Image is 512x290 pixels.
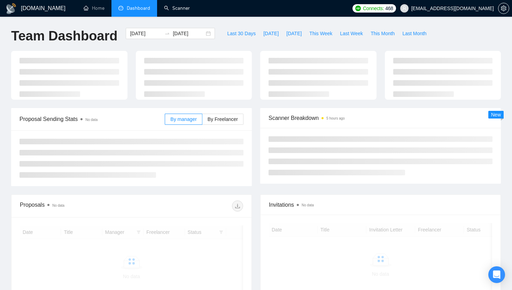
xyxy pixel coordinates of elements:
[326,116,345,120] time: 5 hours ago
[363,5,384,12] span: Connects:
[336,28,367,39] button: Last Week
[367,28,398,39] button: This Month
[355,6,361,11] img: upwork-logo.png
[170,116,196,122] span: By manager
[269,114,492,122] span: Scanner Breakdown
[398,28,430,39] button: Last Month
[20,115,165,123] span: Proposal Sending Stats
[208,116,238,122] span: By Freelancer
[227,30,256,37] span: Last 30 Days
[402,30,426,37] span: Last Month
[85,118,98,122] span: No data
[302,203,314,207] span: No data
[259,28,282,39] button: [DATE]
[127,5,150,11] span: Dashboard
[223,28,259,39] button: Last 30 Days
[173,30,204,37] input: End date
[402,6,407,11] span: user
[118,6,123,10] span: dashboard
[164,5,190,11] a: searchScanner
[164,31,170,36] span: to
[164,31,170,36] span: swap-right
[263,30,279,37] span: [DATE]
[282,28,305,39] button: [DATE]
[130,30,162,37] input: Start date
[269,200,492,209] span: Invitations
[488,266,505,283] div: Open Intercom Messenger
[6,3,17,14] img: logo
[286,30,302,37] span: [DATE]
[340,30,363,37] span: Last Week
[309,30,332,37] span: This Week
[491,112,501,117] span: New
[498,3,509,14] button: setting
[498,6,509,11] span: setting
[11,28,117,44] h1: Team Dashboard
[20,200,132,212] div: Proposals
[498,6,509,11] a: setting
[371,30,395,37] span: This Month
[305,28,336,39] button: This Week
[385,5,393,12] span: 468
[52,204,64,207] span: No data
[84,5,104,11] a: homeHome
